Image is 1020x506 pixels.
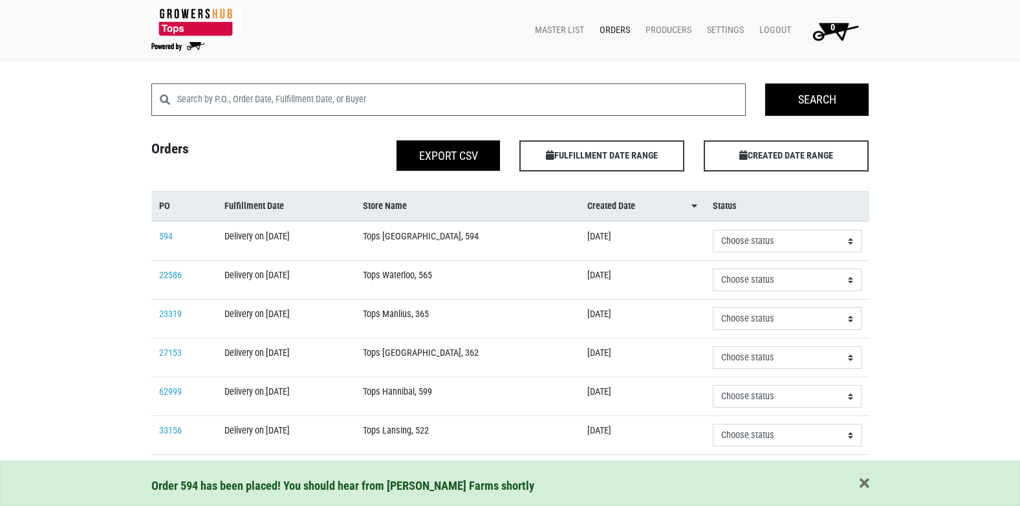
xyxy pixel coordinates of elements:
a: Master List [525,18,589,43]
td: Tops Manlius, 365 [355,300,580,338]
td: Tops Lansing, 522 [355,416,580,455]
span: Fulfillment Date [224,199,284,214]
span: Store Name [363,199,407,214]
td: Delivery on [DATE] [217,338,355,377]
input: Search by P.O., Order Date, Fulfillment Date, or Buyer [177,83,746,116]
a: 594 [159,231,173,242]
td: Tops [GEOGRAPHIC_DATA], 362 [355,338,580,377]
span: Created Date [587,199,635,214]
a: 27153 [159,347,182,358]
a: Store Name [363,199,572,214]
td: Tops [GEOGRAPHIC_DATA], 594 [355,221,580,261]
h4: Orders [142,140,326,166]
td: [DATE] [580,300,705,338]
td: Delivery on [DATE] [217,300,355,338]
a: 22586 [159,270,182,281]
td: [DATE] [580,416,705,455]
span: Status [713,199,737,214]
a: Created Date [587,199,697,214]
a: 33156 [159,425,182,436]
a: Fulfillment Date [224,199,347,214]
img: Powered by Big Wheelbarrow [151,42,205,51]
span: FULFILLMENT DATE RANGE [519,140,684,171]
td: [DATE] [580,455,705,494]
td: [DATE] [580,338,705,377]
div: Order 594 has been placed! You should hear from [PERSON_NAME] Farms shortly [151,477,869,495]
td: Tops [GEOGRAPHIC_DATA], 363 [355,455,580,494]
td: Tops Hannibal, 599 [355,377,580,416]
a: Settings [697,18,749,43]
a: Logout [749,18,796,43]
a: Producers [635,18,697,43]
a: Orders [589,18,635,43]
a: 62999 [159,386,182,397]
td: [DATE] [580,261,705,300]
button: Export CSV [396,140,500,171]
span: 0 [830,22,835,33]
img: 279edf242af8f9d49a69d9d2afa010fb.png [151,8,241,36]
span: PO [159,199,170,214]
td: Delivery on [DATE] [217,221,355,261]
td: Delivery on [DATE] [217,377,355,416]
td: Delivery on [DATE] [217,416,355,455]
td: Delivery on [DATE] [217,261,355,300]
td: Delivery on [DATE] [217,455,355,494]
span: CREATED DATE RANGE [704,140,869,171]
a: PO [159,199,209,214]
a: 0 [796,18,869,44]
td: [DATE] [580,377,705,416]
a: Status [713,199,862,214]
td: [DATE] [580,221,705,261]
input: Search [765,83,869,116]
img: Cart [807,18,864,44]
td: Tops Waterloo, 565 [355,261,580,300]
a: 23319 [159,309,182,320]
